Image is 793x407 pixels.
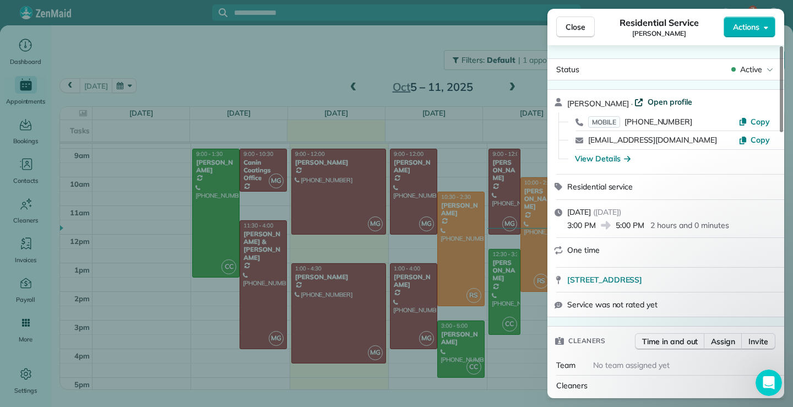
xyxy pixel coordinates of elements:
span: Active [740,64,762,75]
button: Search for help [16,182,204,204]
span: Help [175,333,192,341]
div: Get Started with ZenMaid - The Basics [16,249,204,269]
span: Actions [733,21,759,32]
div: Ask a questionAI Agent and team can help [11,129,209,171]
div: Get Started with ZenMaid - The Basics [23,253,184,265]
div: AI Agent and team can help [23,150,184,162]
span: Residential service [567,182,633,192]
p: 2 hours and 0 minutes [650,220,729,231]
button: View Details [575,153,631,164]
button: Invite [741,333,775,350]
span: Residential Service [620,16,698,29]
span: Service was not rated yet [567,299,658,310]
button: Help [147,306,220,350]
div: Ask a question [23,139,184,150]
span: [STREET_ADDRESS] [567,274,642,285]
span: Cleaners [568,335,605,346]
button: Assign [704,333,742,350]
button: Copy [738,116,770,127]
span: [PERSON_NAME] [632,29,686,38]
iframe: Intercom live chat [756,370,782,396]
span: Assign [711,336,735,347]
a: [EMAIL_ADDRESS][DOMAIN_NAME] [588,135,717,145]
span: Home [24,333,49,341]
div: How to Price Your Booking Form [23,213,184,224]
span: 3:00 PM [567,220,596,231]
button: Copy [738,134,770,145]
img: Profile image for Ivan [129,18,151,40]
div: Account Settings [16,229,204,249]
a: [STREET_ADDRESS] [567,274,778,285]
span: Time in and out [642,336,698,347]
span: Messages [91,333,129,341]
span: [DATE] [567,207,591,217]
span: Cleaners [556,381,588,390]
span: [PERSON_NAME] [567,99,629,108]
span: ( [DATE] ) [593,207,621,217]
span: Team [556,360,575,370]
button: Close [556,17,595,37]
span: MOBILE [588,116,620,128]
span: 5:00 PM [616,220,644,231]
span: One time [567,245,600,255]
button: Messages [73,306,146,350]
span: Copy [751,135,770,145]
img: Profile image for Edgar [150,18,172,40]
span: Copy [751,117,770,127]
span: Invite [748,336,768,347]
div: Close [189,18,209,37]
div: Inactivating and Reactivating Staff [16,269,204,290]
a: Open profile [634,96,692,107]
p: Hi [PERSON_NAME] [22,78,198,97]
span: · [629,99,635,108]
span: Close [566,21,585,32]
span: [PHONE_NUMBER] [624,117,692,127]
button: Time in and out [635,333,705,350]
img: logo [22,21,40,39]
a: MOBILE[PHONE_NUMBER] [588,116,692,127]
div: Account Settings [23,233,184,245]
p: How can we help? [22,97,198,116]
span: Search for help [23,187,89,199]
span: No team assigned yet [593,360,670,370]
span: Status [556,64,579,74]
div: How to Price Your Booking Form [16,208,204,229]
div: Inactivating and Reactivating Staff [23,274,184,285]
span: Open profile [648,96,692,107]
img: Profile image for Jorge [108,18,130,40]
